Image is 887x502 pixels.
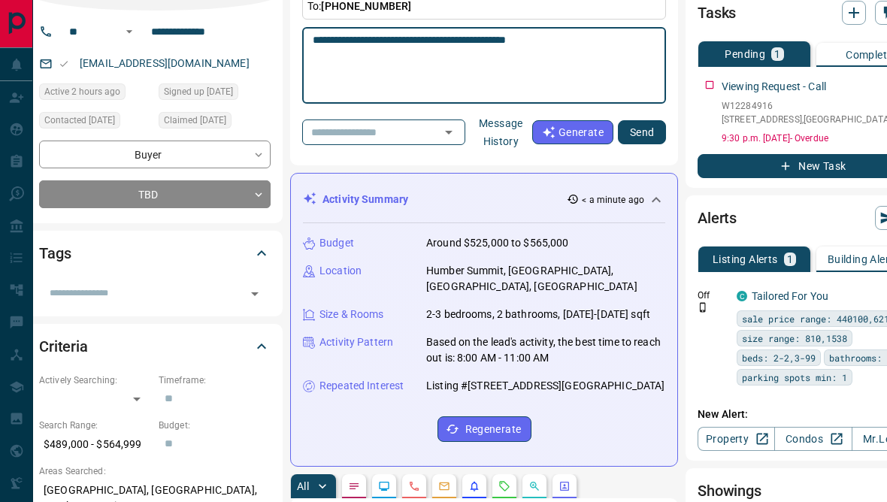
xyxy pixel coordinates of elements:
[319,307,384,322] p: Size & Rooms
[774,49,780,59] p: 1
[437,416,531,442] button: Regenerate
[319,378,404,394] p: Repeated Interest
[725,49,765,59] p: Pending
[742,331,847,346] span: size range: 810,1538
[348,480,360,492] svg: Notes
[532,120,613,144] button: Generate
[39,241,71,265] h2: Tags
[303,186,665,213] div: Activity Summary< a minute ago
[39,83,151,104] div: Mon Aug 18 2025
[244,283,265,304] button: Open
[164,84,233,99] span: Signed up [DATE]
[39,180,271,208] div: TBD
[498,480,510,492] svg: Requests
[159,83,271,104] div: Mon Aug 11 2025
[618,120,666,144] button: Send
[698,302,708,313] svg: Push Notification Only
[39,432,151,457] p: $489,000 - $564,999
[438,480,450,492] svg: Emails
[80,57,250,69] a: [EMAIL_ADDRESS][DOMAIN_NAME]
[698,206,737,230] h2: Alerts
[426,378,665,394] p: Listing #[STREET_ADDRESS][GEOGRAPHIC_DATA]
[39,464,271,478] p: Areas Searched:
[159,419,271,432] p: Budget:
[426,235,569,251] p: Around $525,000 to $565,000
[319,334,393,350] p: Activity Pattern
[426,307,650,322] p: 2-3 bedrooms, 2 bathrooms, [DATE]-[DATE] sqft
[470,111,532,153] button: Message History
[319,235,354,251] p: Budget
[39,141,271,168] div: Buyer
[713,254,778,265] p: Listing Alerts
[159,373,271,387] p: Timeframe:
[319,263,362,279] p: Location
[468,480,480,492] svg: Listing Alerts
[59,59,69,69] svg: Email Valid
[698,427,775,451] a: Property
[438,122,459,143] button: Open
[39,328,271,364] div: Criteria
[378,480,390,492] svg: Lead Browsing Activity
[297,481,309,491] p: All
[39,419,151,432] p: Search Range:
[698,289,728,302] p: Off
[582,193,644,207] p: < a minute ago
[44,84,120,99] span: Active 2 hours ago
[39,373,151,387] p: Actively Searching:
[39,112,151,133] div: Mon Aug 11 2025
[752,290,828,302] a: Tailored For You
[39,334,88,358] h2: Criteria
[39,235,271,271] div: Tags
[528,480,540,492] svg: Opportunities
[722,79,826,95] p: Viewing Request - Call
[742,350,816,365] span: beds: 2-2,3-99
[774,427,852,451] a: Condos
[322,192,408,207] p: Activity Summary
[698,1,736,25] h2: Tasks
[559,480,571,492] svg: Agent Actions
[159,112,271,133] div: Mon Aug 11 2025
[164,113,226,128] span: Claimed [DATE]
[426,263,665,295] p: Humber Summit, [GEOGRAPHIC_DATA], [GEOGRAPHIC_DATA], [GEOGRAPHIC_DATA]
[737,291,747,301] div: condos.ca
[120,23,138,41] button: Open
[787,254,793,265] p: 1
[426,334,665,366] p: Based on the lead's activity, the best time to reach out is: 8:00 AM - 11:00 AM
[408,480,420,492] svg: Calls
[44,113,115,128] span: Contacted [DATE]
[742,370,847,385] span: parking spots min: 1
